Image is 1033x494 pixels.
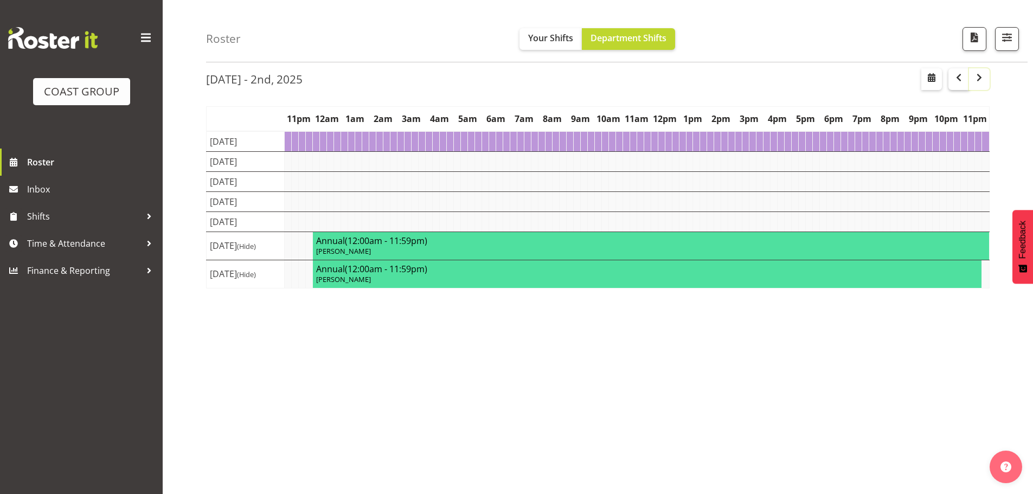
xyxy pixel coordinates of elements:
[566,106,594,131] th: 9am
[848,106,876,131] th: 7pm
[27,262,141,279] span: Finance & Reporting
[932,106,960,131] th: 10pm
[538,106,566,131] th: 8am
[207,151,285,171] td: [DATE]
[921,68,942,90] button: Select a specific date within the roster.
[1000,461,1011,472] img: help-xxl-2.png
[904,106,933,131] th: 9pm
[207,131,285,152] td: [DATE]
[341,106,369,131] th: 1am
[207,260,285,288] td: [DATE]
[397,106,426,131] th: 3am
[207,211,285,232] td: [DATE]
[207,232,285,260] td: [DATE]
[345,235,427,247] span: (12:00am - 11:59pm)
[27,181,157,197] span: Inbox
[316,264,978,274] h4: Annual
[1018,221,1028,259] span: Feedback
[582,28,675,50] button: Department Shifts
[27,154,157,170] span: Roster
[207,191,285,211] td: [DATE]
[820,106,848,131] th: 6pm
[651,106,679,131] th: 12pm
[591,32,666,44] span: Department Shifts
[316,274,371,284] span: [PERSON_NAME]
[27,235,141,252] span: Time & Attendance
[963,27,986,51] button: Download a PDF of the roster according to the set date range.
[8,27,98,49] img: Rosterit website logo
[519,28,582,50] button: Your Shifts
[482,106,510,131] th: 6am
[792,106,820,131] th: 5pm
[313,106,341,131] th: 12am
[960,106,989,131] th: 11pm
[763,106,792,131] th: 4pm
[237,241,256,251] span: (Hide)
[369,106,397,131] th: 2am
[454,106,482,131] th: 5am
[995,27,1019,51] button: Filter Shifts
[426,106,454,131] th: 4am
[207,171,285,191] td: [DATE]
[206,72,303,86] h2: [DATE] - 2nd, 2025
[707,106,735,131] th: 2pm
[1012,210,1033,284] button: Feedback - Show survey
[679,106,707,131] th: 1pm
[44,84,119,100] div: COAST GROUP
[27,208,141,224] span: Shifts
[510,106,538,131] th: 7am
[623,106,651,131] th: 11am
[735,106,763,131] th: 3pm
[316,246,371,256] span: [PERSON_NAME]
[528,32,573,44] span: Your Shifts
[345,263,427,275] span: (12:00am - 11:59pm)
[876,106,904,131] th: 8pm
[206,33,241,45] h4: Roster
[316,235,986,246] h4: Annual
[594,106,623,131] th: 10am
[285,106,313,131] th: 11pm
[237,270,256,279] span: (Hide)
